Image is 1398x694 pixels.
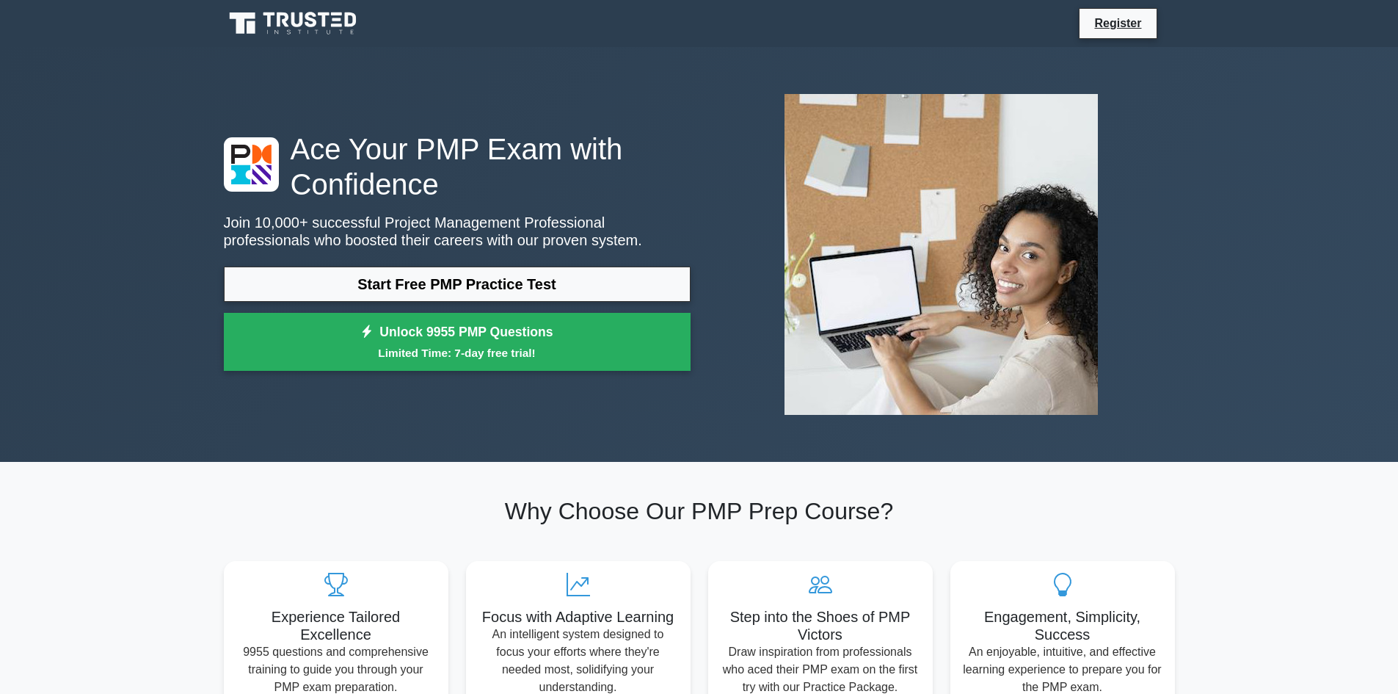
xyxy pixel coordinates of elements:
[962,608,1163,643] h5: Engagement, Simplicity, Success
[224,131,691,202] h1: Ace Your PMP Exam with Confidence
[224,313,691,372] a: Unlock 9955 PMP QuestionsLimited Time: 7-day free trial!
[242,344,672,361] small: Limited Time: 7-day free trial!
[720,608,921,643] h5: Step into the Shoes of PMP Victors
[1085,14,1150,32] a: Register
[478,608,679,626] h5: Focus with Adaptive Learning
[224,497,1175,525] h2: Why Choose Our PMP Prep Course?
[236,608,437,643] h5: Experience Tailored Excellence
[224,214,691,249] p: Join 10,000+ successful Project Management Professional professionals who boosted their careers w...
[224,267,691,302] a: Start Free PMP Practice Test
